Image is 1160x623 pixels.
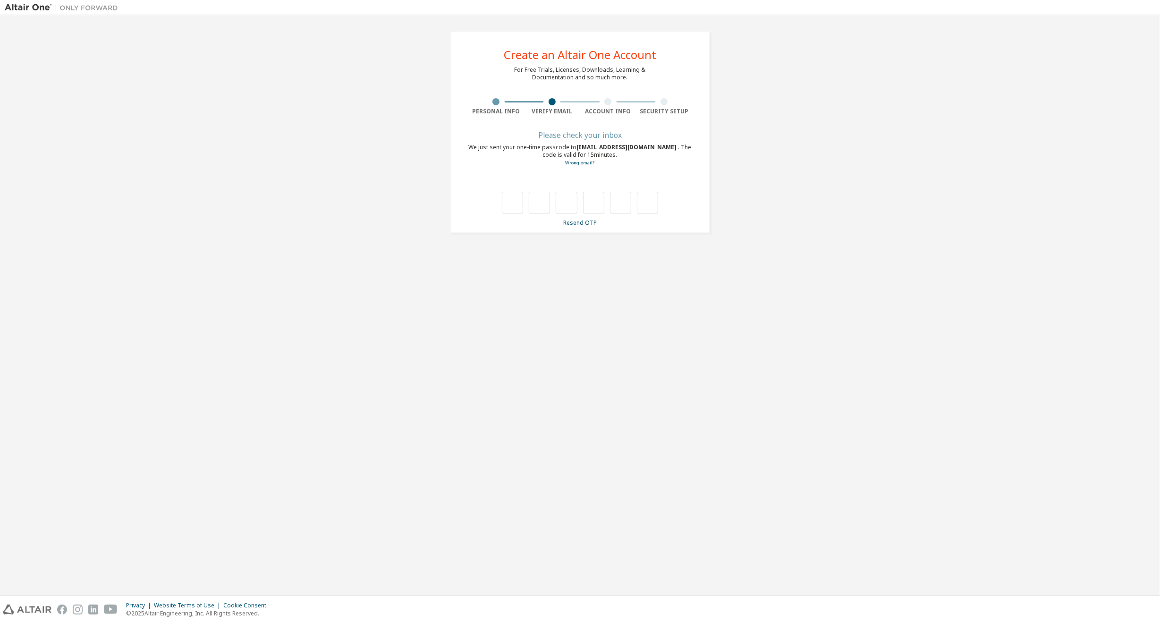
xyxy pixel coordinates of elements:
div: Account Info [580,108,636,115]
img: altair_logo.svg [3,605,51,614]
a: Go back to the registration form [566,160,595,166]
div: Security Setup [636,108,692,115]
div: Create an Altair One Account [504,49,656,60]
span: [EMAIL_ADDRESS][DOMAIN_NAME] [577,143,678,151]
a: Resend OTP [563,219,597,227]
div: Please check your inbox [468,132,692,138]
img: facebook.svg [57,605,67,614]
div: Personal Info [468,108,525,115]
img: Altair One [5,3,123,12]
p: © 2025 Altair Engineering, Inc. All Rights Reserved. [126,609,272,617]
div: Verify Email [524,108,580,115]
div: We just sent your one-time passcode to . The code is valid for 15 minutes. [468,144,692,167]
div: Privacy [126,602,154,609]
div: Website Terms of Use [154,602,223,609]
div: Cookie Consent [223,602,272,609]
img: linkedin.svg [88,605,98,614]
img: youtube.svg [104,605,118,614]
img: instagram.svg [73,605,83,614]
div: For Free Trials, Licenses, Downloads, Learning & Documentation and so much more. [515,66,646,81]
